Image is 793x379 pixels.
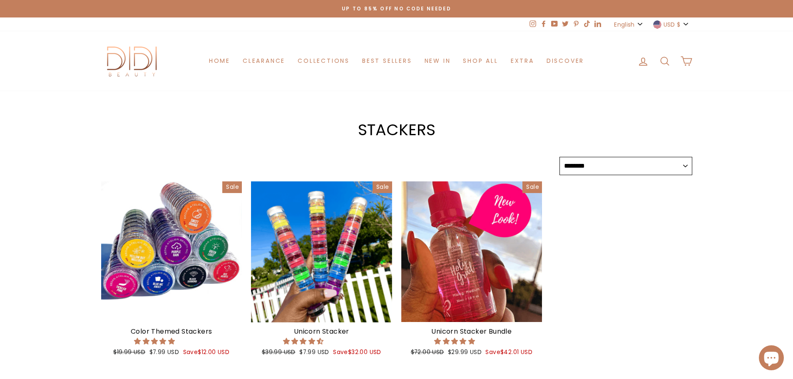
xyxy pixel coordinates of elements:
div: Unicorn Stacker Bundle [401,327,542,337]
ul: Primary [203,53,590,69]
span: 5.00 stars [434,337,477,346]
span: $29.99 USD [448,348,482,356]
div: Sale [222,181,242,193]
button: USD $ [651,17,692,31]
span: Save [485,348,532,356]
a: New in [418,53,457,69]
span: Save [333,348,381,356]
button: English [612,17,646,31]
a: Color Themed Stackers 4.89 stars $19.99 USD $7.99 USD Save$12.00 USD [101,181,242,359]
span: English [614,20,634,29]
span: $19.99 USD [113,348,145,356]
span: $7.99 USD [299,348,329,356]
span: 4.67 stars [283,337,326,346]
span: $32.00 USD [348,348,381,356]
div: Sale [522,181,542,193]
span: $42.01 USD [500,348,532,356]
span: Save [183,348,230,356]
a: Home [203,53,236,69]
a: Unicorn Stacker 4.67 stars $39.99 USD $7.99 USD Save$32.00 USD [251,181,392,359]
div: Color Themed Stackers [101,327,242,337]
span: USD $ [664,20,681,29]
a: Shop All [457,53,504,69]
a: Collections [291,53,356,69]
img: Didi Beauty Co. [101,44,164,78]
span: $39.99 USD [262,348,296,356]
a: Best Sellers [356,53,418,69]
a: Extra [505,53,540,69]
a: Discover [540,53,590,69]
h1: STACKERS [101,122,692,138]
span: Up to 85% off NO CODE NEEDED [342,5,451,12]
a: Unicorn Stacker Bundle 5.00 stars $72.00 USD $29.99 USD Save$42.01 USD [401,181,542,359]
div: Unicorn Stacker [251,327,392,337]
span: 4.89 stars [134,337,176,346]
div: Sale [373,181,392,193]
span: $7.99 USD [149,348,179,356]
span: $12.00 USD [198,348,229,356]
span: $72.00 USD [411,348,444,356]
a: Clearance [236,53,291,69]
inbox-online-store-chat: Shopify online store chat [756,345,786,372]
